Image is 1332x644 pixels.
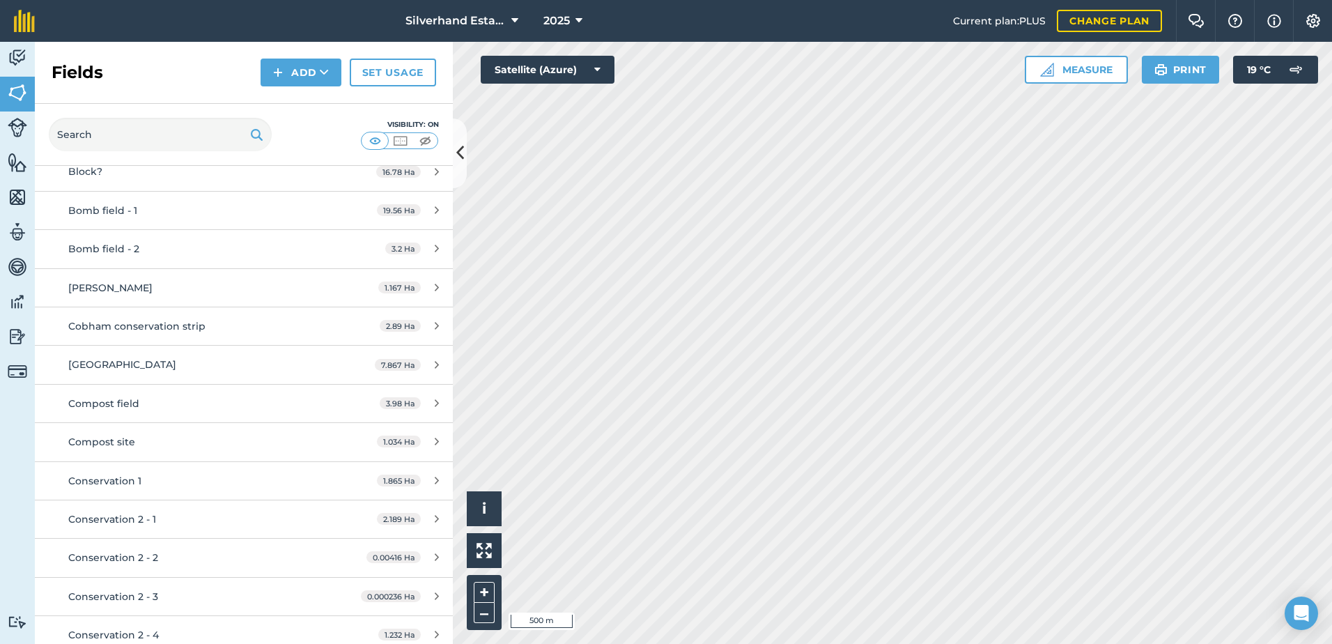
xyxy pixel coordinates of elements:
[35,192,453,229] a: Bomb field - 119.56 Ha
[68,204,137,217] span: Bomb field - 1
[1267,13,1281,29] img: svg+xml;base64,PHN2ZyB4bWxucz0iaHR0cDovL3d3dy53My5vcmcvMjAwMC9zdmciIHdpZHRoPSIxNyIgaGVpZ2h0PSIxNy...
[1233,56,1318,84] button: 19 °C
[35,153,453,190] a: Block?16.78 Ha
[68,397,139,410] span: Compost field
[35,385,453,422] a: Compost field3.98 Ha
[68,320,206,332] span: Cobham conservation strip
[361,119,439,130] div: Visibility: On
[474,603,495,623] button: –
[1040,63,1054,77] img: Ruler icon
[35,346,453,383] a: [GEOGRAPHIC_DATA]7.867 Ha
[68,629,159,641] span: Conservation 2 - 4
[467,491,502,526] button: i
[8,222,27,243] img: svg+xml;base64,PD94bWwgdmVyc2lvbj0iMS4wIiBlbmNvZGluZz0idXRmLTgiPz4KPCEtLSBHZW5lcmF0b3I6IEFkb2JlIE...
[68,165,102,178] span: Block?
[273,64,283,81] img: svg+xml;base64,PHN2ZyB4bWxucz0iaHR0cDovL3d3dy53My5vcmcvMjAwMC9zdmciIHdpZHRoPSIxNCIgaGVpZ2h0PSIyNC...
[1025,56,1128,84] button: Measure
[1305,14,1322,28] img: A cog icon
[376,166,421,178] span: 16.78 Ha
[953,13,1046,29] span: Current plan : PLUS
[377,475,421,486] span: 1.865 Ha
[1057,10,1162,32] a: Change plan
[377,204,421,216] span: 19.56 Ha
[68,475,141,487] span: Conservation 1
[375,359,421,371] span: 7.867 Ha
[481,56,614,84] button: Satellite (Azure)
[250,126,263,143] img: svg+xml;base64,PHN2ZyB4bWxucz0iaHR0cDovL3d3dy53My5vcmcvMjAwMC9zdmciIHdpZHRoPSIxOSIgaGVpZ2h0PSIyNC...
[35,230,453,268] a: Bomb field - 23.2 Ha
[1247,56,1271,84] span: 19 ° C
[380,320,421,332] span: 2.89 Ha
[8,82,27,103] img: svg+xml;base64,PHN2ZyB4bWxucz0iaHR0cDovL3d3dy53My5vcmcvMjAwMC9zdmciIHdpZHRoPSI1NiIgaGVpZ2h0PSI2MC...
[68,358,176,371] span: [GEOGRAPHIC_DATA]
[68,590,158,603] span: Conservation 2 - 3
[378,629,421,641] span: 1.232 Ha
[1282,56,1310,84] img: svg+xml;base64,PD94bWwgdmVyc2lvbj0iMS4wIiBlbmNvZGluZz0idXRmLTgiPz4KPCEtLSBHZW5lcmF0b3I6IEFkb2JlIE...
[474,582,495,603] button: +
[380,397,421,409] span: 3.98 Ha
[366,551,421,563] span: 0.00416 Ha
[8,256,27,277] img: svg+xml;base64,PD94bWwgdmVyc2lvbj0iMS4wIiBlbmNvZGluZz0idXRmLTgiPz4KPCEtLSBHZW5lcmF0b3I6IEFkb2JlIE...
[378,282,421,293] span: 1.167 Ha
[392,134,409,148] img: svg+xml;base64,PHN2ZyB4bWxucz0iaHR0cDovL3d3dy53My5vcmcvMjAwMC9zdmciIHdpZHRoPSI1MCIgaGVpZ2h0PSI0MC...
[1227,14,1244,28] img: A question mark icon
[1285,597,1318,630] div: Open Intercom Messenger
[261,59,341,86] button: Add
[350,59,436,86] a: Set usage
[35,578,453,615] a: Conservation 2 - 30.000236 Ha
[417,134,434,148] img: svg+xml;base64,PHN2ZyB4bWxucz0iaHR0cDovL3d3dy53My5vcmcvMjAwMC9zdmciIHdpZHRoPSI1MCIgaGVpZ2h0PSI0MC...
[8,118,27,137] img: svg+xml;base64,PD94bWwgdmVyc2lvbj0iMS4wIiBlbmNvZGluZz0idXRmLTgiPz4KPCEtLSBHZW5lcmF0b3I6IEFkb2JlIE...
[8,362,27,381] img: svg+xml;base64,PD94bWwgdmVyc2lvbj0iMS4wIiBlbmNvZGluZz0idXRmLTgiPz4KPCEtLSBHZW5lcmF0b3I6IEFkb2JlIE...
[35,500,453,538] a: Conservation 2 - 12.189 Ha
[35,423,453,461] a: Compost site1.034 Ha
[8,187,27,208] img: svg+xml;base64,PHN2ZyB4bWxucz0iaHR0cDovL3d3dy53My5vcmcvMjAwMC9zdmciIHdpZHRoPSI1NiIgaGVpZ2h0PSI2MC...
[1154,61,1168,78] img: svg+xml;base64,PHN2ZyB4bWxucz0iaHR0cDovL3d3dy53My5vcmcvMjAwMC9zdmciIHdpZHRoPSIxOSIgaGVpZ2h0PSIyNC...
[68,243,139,255] span: Bomb field - 2
[68,282,153,294] span: [PERSON_NAME]
[8,291,27,312] img: svg+xml;base64,PD94bWwgdmVyc2lvbj0iMS4wIiBlbmNvZGluZz0idXRmLTgiPz4KPCEtLSBHZW5lcmF0b3I6IEFkb2JlIE...
[8,326,27,347] img: svg+xml;base64,PD94bWwgdmVyc2lvbj0iMS4wIiBlbmNvZGluZz0idXRmLTgiPz4KPCEtLSBHZW5lcmF0b3I6IEFkb2JlIE...
[68,436,135,448] span: Compost site
[35,307,453,345] a: Cobham conservation strip2.89 Ha
[543,13,570,29] span: 2025
[482,500,486,517] span: i
[1142,56,1220,84] button: Print
[52,61,103,84] h2: Fields
[8,47,27,68] img: svg+xml;base64,PD94bWwgdmVyc2lvbj0iMS4wIiBlbmNvZGluZz0idXRmLTgiPz4KPCEtLSBHZW5lcmF0b3I6IEFkb2JlIE...
[477,543,492,558] img: Four arrows, one pointing top left, one top right, one bottom right and the last bottom left
[405,13,506,29] span: Silverhand Estate
[8,152,27,173] img: svg+xml;base64,PHN2ZyB4bWxucz0iaHR0cDovL3d3dy53My5vcmcvMjAwMC9zdmciIHdpZHRoPSI1NiIgaGVpZ2h0PSI2MC...
[14,10,35,32] img: fieldmargin Logo
[35,539,453,576] a: Conservation 2 - 20.00416 Ha
[49,118,272,151] input: Search
[68,513,156,526] span: Conservation 2 - 1
[361,590,421,602] span: 0.000236 Ha
[385,243,421,254] span: 3.2 Ha
[68,551,158,564] span: Conservation 2 - 2
[366,134,384,148] img: svg+xml;base64,PHN2ZyB4bWxucz0iaHR0cDovL3d3dy53My5vcmcvMjAwMC9zdmciIHdpZHRoPSI1MCIgaGVpZ2h0PSI0MC...
[377,436,421,447] span: 1.034 Ha
[35,462,453,500] a: Conservation 11.865 Ha
[1188,14,1205,28] img: Two speech bubbles overlapping with the left bubble in the forefront
[8,615,27,629] img: svg+xml;base64,PD94bWwgdmVyc2lvbj0iMS4wIiBlbmNvZGluZz0idXRmLTgiPz4KPCEtLSBHZW5lcmF0b3I6IEFkb2JlIE...
[377,513,421,525] span: 2.189 Ha
[35,269,453,307] a: [PERSON_NAME]1.167 Ha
